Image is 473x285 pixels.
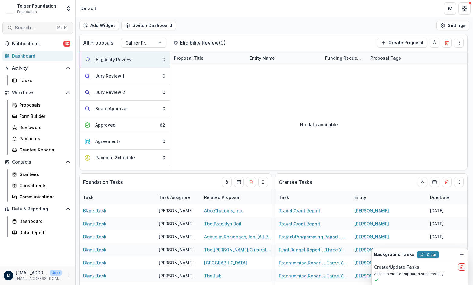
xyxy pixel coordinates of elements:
a: Dashboard [2,51,73,61]
div: Approved [95,122,116,128]
h2: Create/Update Tasks [374,265,419,270]
div: Payments [19,135,68,142]
div: Related Proposal [201,191,276,204]
div: Entity [351,191,426,204]
a: Proposals [10,100,73,110]
a: Blank Task [83,247,106,253]
span: Workflows [12,90,63,95]
a: Travel Grant Report [279,207,320,214]
p: Foundation Tasks [83,178,123,186]
div: Task [80,191,155,204]
div: [DATE] [426,204,472,217]
div: Due Date [426,191,472,204]
span: Data & Reporting [12,207,63,212]
a: Afro Charities, Inc. [204,207,243,214]
button: Jury Review 10 [80,68,170,84]
button: Board Approval0 [80,101,170,117]
a: Grantees [10,169,73,179]
button: Partners [444,2,456,15]
a: Artists in Residence, Inc. (A.I.R. Gallery) [204,234,272,240]
div: Agreements [95,138,121,144]
div: Task [275,191,351,204]
div: [PERSON_NAME] [PERSON_NAME] ([EMAIL_ADDRESS][DOMAIN_NAME]) [159,247,197,253]
a: Data Report [10,227,73,237]
div: Funding Requested [321,51,367,65]
a: Blank Task [83,260,106,266]
div: Entity Name [246,51,321,65]
button: Open Contacts [2,157,73,167]
button: Drag [454,177,464,187]
button: Delete card [246,177,256,187]
a: Blank Task [83,234,106,240]
a: The [PERSON_NAME] Cultural and [GEOGRAPHIC_DATA] [204,247,272,253]
div: Communications [19,194,68,200]
button: Eligibility Review0 [80,51,170,68]
a: Payments [10,134,73,144]
div: [PERSON_NAME] [PERSON_NAME] ([EMAIL_ADDRESS][DOMAIN_NAME]) [159,207,197,214]
button: toggle-assigned-to-me [222,177,232,187]
div: 62 [160,122,165,128]
a: [PERSON_NAME] [354,247,389,253]
div: Proposal Title [170,55,207,61]
div: [PERSON_NAME] [PERSON_NAME] ([EMAIL_ADDRESS][DOMAIN_NAME]) [159,260,197,266]
span: Search... [15,25,53,31]
button: Add Widget [79,21,119,30]
button: Calendar [234,177,244,187]
div: 0 [162,89,165,95]
button: delete [458,263,465,271]
nav: breadcrumb [78,4,99,13]
button: Dismiss [458,251,465,258]
a: [PERSON_NAME] [354,220,389,227]
a: Constituents [10,181,73,191]
div: [DATE] [426,217,472,230]
div: Dashboard [12,53,68,59]
button: Open entity switcher [64,2,73,15]
p: [EMAIL_ADDRESS][DOMAIN_NAME] [16,276,62,281]
button: Open Workflows [2,88,73,98]
p: All Proposals [83,39,113,46]
p: [EMAIL_ADDRESS][DOMAIN_NAME] [16,270,47,276]
div: Tasks [19,77,68,84]
a: The Lab [204,273,222,279]
span: Notifications [12,41,63,46]
div: Teiger Foundation [17,3,56,9]
a: Blank Task [83,207,106,214]
div: Proposal Title [170,51,246,65]
a: [PERSON_NAME] [354,273,389,279]
div: Default [80,5,96,12]
a: Grantee Reports [10,145,73,155]
a: Programming Report - Three Year [279,260,347,266]
div: Proposal Tags [367,55,405,61]
button: Open Activity [2,63,73,73]
div: Board Approval [95,105,128,112]
a: Dashboard [10,216,73,226]
h2: Background Tasks [374,252,415,257]
div: Funding Requested [321,55,367,61]
a: [PERSON_NAME] [354,260,389,266]
button: Open Data & Reporting [2,204,73,214]
span: Activity [12,66,63,71]
div: [PERSON_NAME] [PERSON_NAME] ([EMAIL_ADDRESS][DOMAIN_NAME]) [159,234,197,240]
span: Foundation [17,9,37,15]
div: Entity [351,194,370,200]
div: Data Report [19,229,68,236]
a: [PERSON_NAME] [354,234,389,240]
button: Agreements0 [80,133,170,150]
a: Programming Report - Three Year [279,273,347,279]
p: No data available [300,121,338,128]
button: Approved62 [80,117,170,133]
a: Blank Task [83,220,106,227]
div: Task [80,194,97,200]
div: Task [275,194,293,200]
div: [PERSON_NAME] [PERSON_NAME] ([EMAIL_ADDRESS][DOMAIN_NAME]) [159,220,197,227]
a: Form Builder [10,111,73,121]
span: 40 [63,41,70,47]
button: toggle-assigned-to-me [418,177,427,187]
a: Tasks [10,75,73,85]
div: Grantee Reports [19,147,68,153]
a: Reviewers [10,122,73,132]
button: Get Help [458,2,471,15]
